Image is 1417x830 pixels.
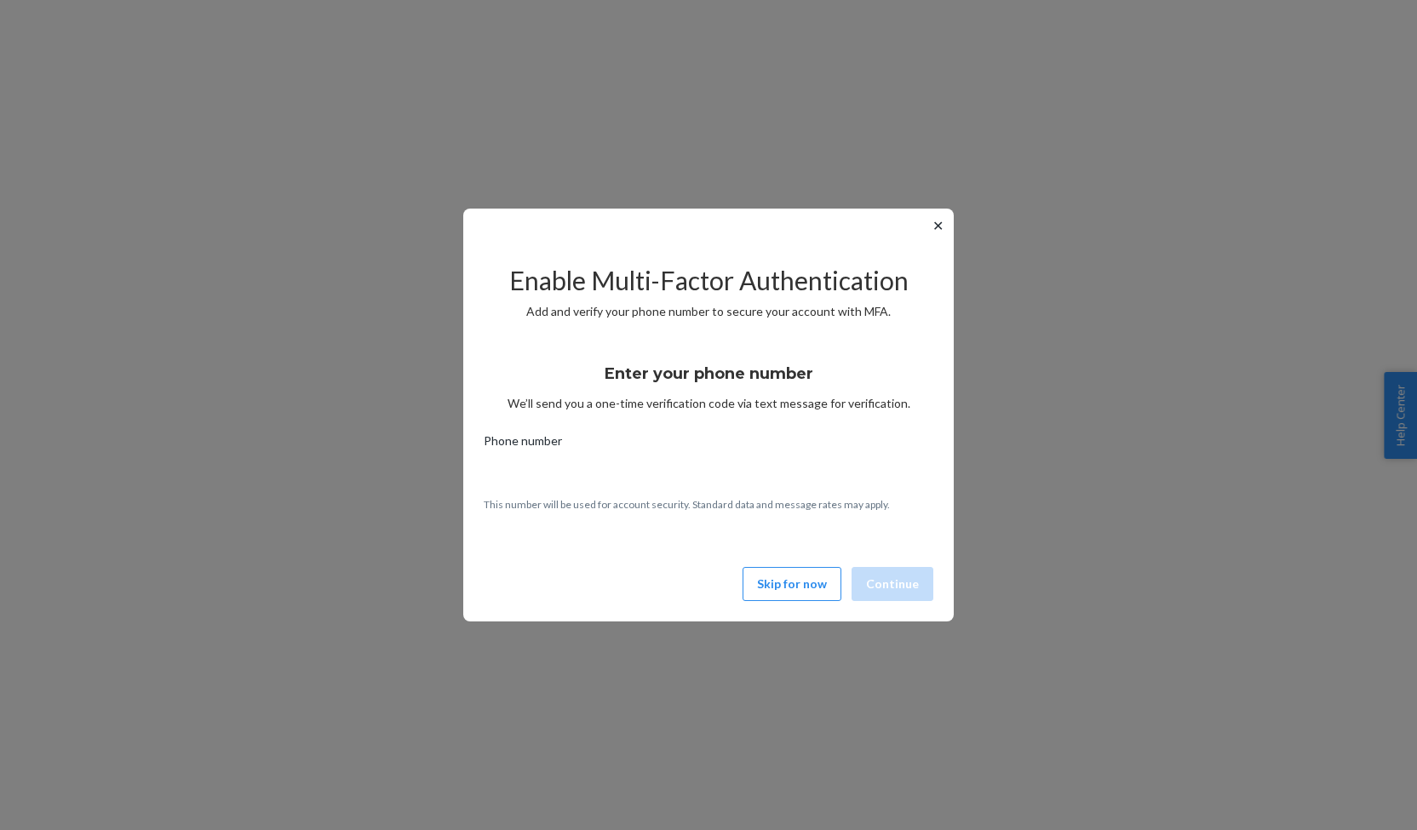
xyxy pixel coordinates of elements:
h2: Enable Multi-Factor Authentication [484,266,933,295]
h3: Enter your phone number [605,363,813,385]
button: Continue [852,567,933,601]
p: Add and verify your phone number to secure your account with MFA. [484,303,933,320]
button: ✕ [929,215,947,236]
button: Skip for now [743,567,841,601]
span: Phone number [484,432,562,456]
div: We’ll send you a one-time verification code via text message for verification. [484,349,933,412]
p: This number will be used for account security. Standard data and message rates may apply. [484,497,933,512]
